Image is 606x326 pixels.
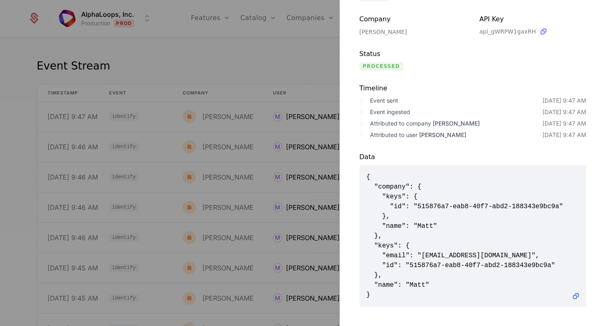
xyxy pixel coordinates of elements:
div: [DATE] 9:47 AM [542,119,586,128]
div: Timeline [359,83,586,93]
span: { "company": { "keys": { "id": "515876a7-eab8-40f7-abd2-188343e9bc9a" }, "name": "Matt" }, "keys"... [366,172,579,300]
div: Event ingested [370,108,542,116]
span: [PERSON_NAME] [419,131,466,138]
div: [DATE] 9:47 AM [542,97,586,105]
span: processed [359,62,403,70]
div: [DATE] 9:47 AM [542,131,586,139]
div: [DATE] 9:47 AM [542,108,586,116]
div: Status [359,49,466,59]
div: [PERSON_NAME] [359,28,466,36]
div: Event sent [370,97,542,105]
span: [PERSON_NAME] [433,120,480,127]
div: Company [359,14,466,25]
div: API Key [479,14,586,24]
span: api_gWRPW1gaxRH [479,27,536,36]
div: Data [359,152,586,162]
div: Attributed to company [370,119,542,128]
div: Attributed to user [370,131,542,139]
